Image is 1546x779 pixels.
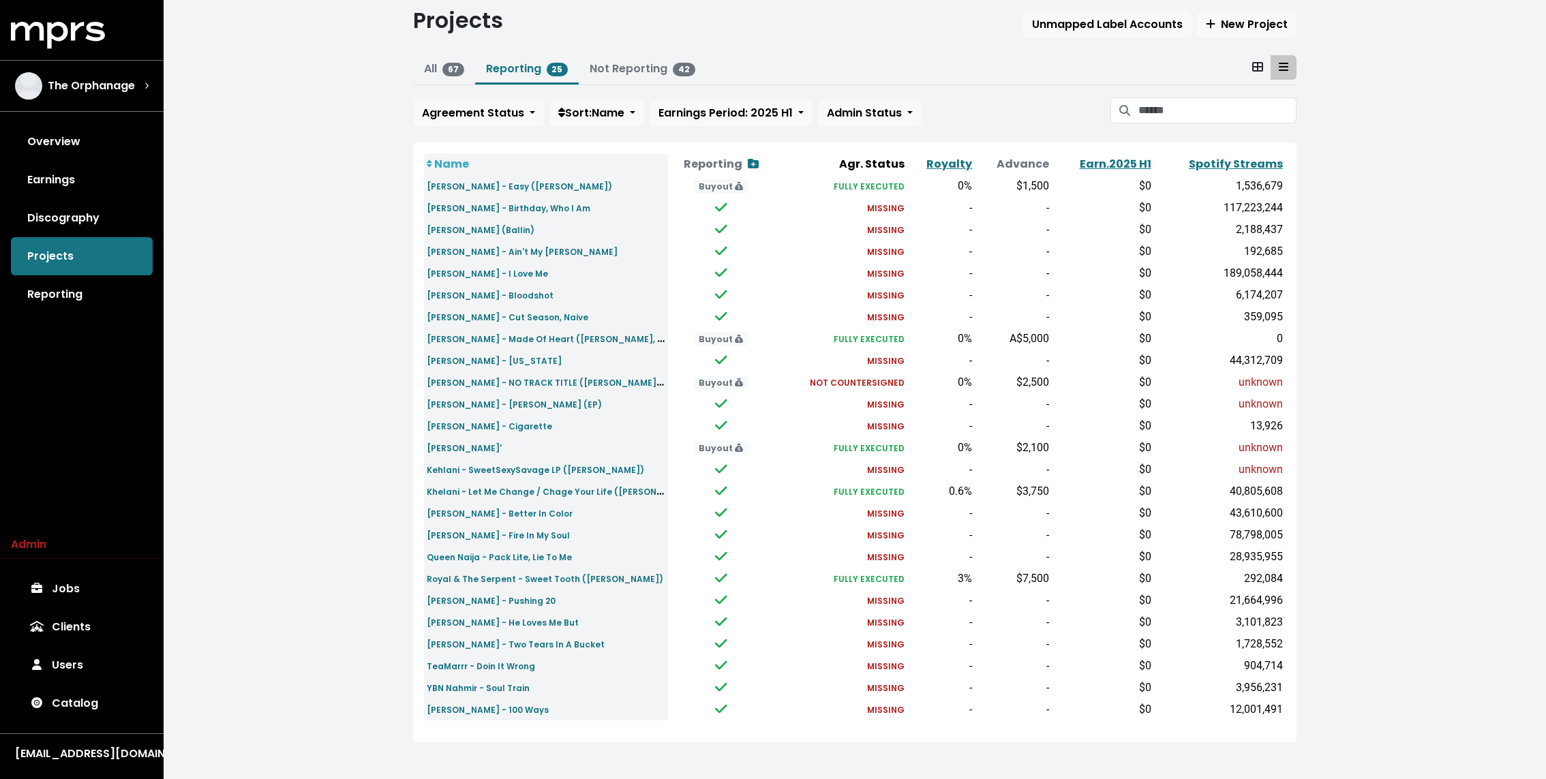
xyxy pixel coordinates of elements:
[907,655,975,677] td: -
[427,549,572,564] a: Queen Naija - Pack Lite, Lie To Me
[907,415,975,437] td: -
[867,202,905,214] small: MISSING
[1052,262,1154,284] td: $0
[427,551,572,563] small: Queen Naija - Pack Lite, Lie To Me
[427,246,618,258] small: [PERSON_NAME] - Ain't My [PERSON_NAME]
[827,105,902,121] span: Admin Status
[11,646,153,684] a: Users
[975,502,1052,524] td: -
[427,682,530,694] small: YBN Nahmir - Soul Train
[867,682,905,694] small: MISSING
[907,219,975,241] td: -
[867,290,905,301] small: MISSING
[907,633,975,655] td: -
[1052,502,1154,524] td: $0
[774,153,907,175] th: Agr. Status
[427,331,734,346] a: [PERSON_NAME] - Made Of Heart ([PERSON_NAME], [PERSON_NAME])
[907,328,975,350] td: 0%
[427,440,502,455] a: [PERSON_NAME]'
[907,568,975,590] td: 3%
[1154,546,1286,568] td: 28,935,955
[427,570,663,586] a: Royal & The Serpent - Sweet Tooth ([PERSON_NAME])
[427,290,554,301] small: [PERSON_NAME] - Bloodshot
[907,393,975,415] td: -
[867,355,905,367] small: MISSING
[1052,437,1154,459] td: $0
[975,524,1052,546] td: -
[427,442,502,454] small: [PERSON_NAME]'
[867,704,905,716] small: MISSING
[1052,219,1154,241] td: $0
[558,105,624,121] span: Sort: Name
[907,175,975,197] td: 0%
[834,573,905,585] small: FULLY EXECUTED
[427,178,612,194] a: [PERSON_NAME] - Easy ([PERSON_NAME])
[1138,97,1297,123] input: Search projects
[975,677,1052,699] td: -
[427,483,695,499] small: Khelani - Let Me Change / Chage Your Life ([PERSON_NAME])
[427,505,573,521] a: [PERSON_NAME] - Better In Color
[1052,393,1154,415] td: $0
[1154,219,1286,241] td: 2,188,437
[1239,376,1283,388] span: unknown
[1189,156,1283,172] a: Spotify Streams
[427,679,530,695] a: YBN Nahmir - Soul Train
[1197,12,1297,37] button: New Project
[867,246,905,258] small: MISSING
[1154,262,1286,284] td: 189,058,444
[1010,332,1049,345] span: A$5,000
[427,265,548,281] a: [PERSON_NAME] - I Love Me
[427,592,556,608] a: [PERSON_NAME] - Pushing 20
[442,63,464,76] span: 67
[1016,485,1049,498] span: $3,750
[975,393,1052,415] td: -
[867,464,905,476] small: MISSING
[427,617,579,628] small: [PERSON_NAME] - He Loves Me But
[810,377,905,388] small: NOT COUNTERSIGNED
[926,156,972,172] a: Royalty
[1052,480,1154,502] td: $0
[1052,197,1154,219] td: $0
[834,333,905,345] small: FULLY EXECUTED
[907,437,975,459] td: 0%
[427,660,535,672] small: TeaMarrr - Doin It Wrong
[1279,61,1288,72] svg: Table View
[427,222,534,237] a: [PERSON_NAME] (Ballin)
[907,524,975,546] td: -
[975,153,1052,175] th: Advance
[1154,415,1286,437] td: 13,926
[907,459,975,480] td: -
[427,268,548,279] small: [PERSON_NAME] - I Love Me
[1052,655,1154,677] td: $0
[907,306,975,328] td: -
[650,100,813,126] button: Earnings Period: 2025 H1
[1023,12,1192,37] button: Unmapped Label Accounts
[975,590,1052,611] td: -
[975,306,1052,328] td: -
[427,704,549,716] small: [PERSON_NAME] - 100 Ways
[1154,568,1286,590] td: 292,084
[907,241,975,262] td: -
[975,699,1052,720] td: -
[907,262,975,284] td: -
[1052,524,1154,546] td: $0
[11,123,153,161] a: Overview
[427,658,535,673] a: TeaMarrr - Doin It Wrong
[867,224,905,236] small: MISSING
[11,570,153,608] a: Jobs
[1154,284,1286,306] td: 6,174,207
[427,573,663,585] small: Royal & The Serpent - Sweet Tooth ([PERSON_NAME])
[867,595,905,607] small: MISSING
[975,633,1052,655] td: -
[427,461,644,477] a: Kehlani - SweetSexySavage LP ([PERSON_NAME])
[907,699,975,720] td: -
[422,105,524,121] span: Agreement Status
[1154,611,1286,633] td: 3,101,823
[867,508,905,519] small: MISSING
[907,284,975,306] td: -
[907,350,975,371] td: -
[818,100,922,126] button: Admin Status
[1016,572,1049,585] span: $7,500
[547,63,569,76] span: 25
